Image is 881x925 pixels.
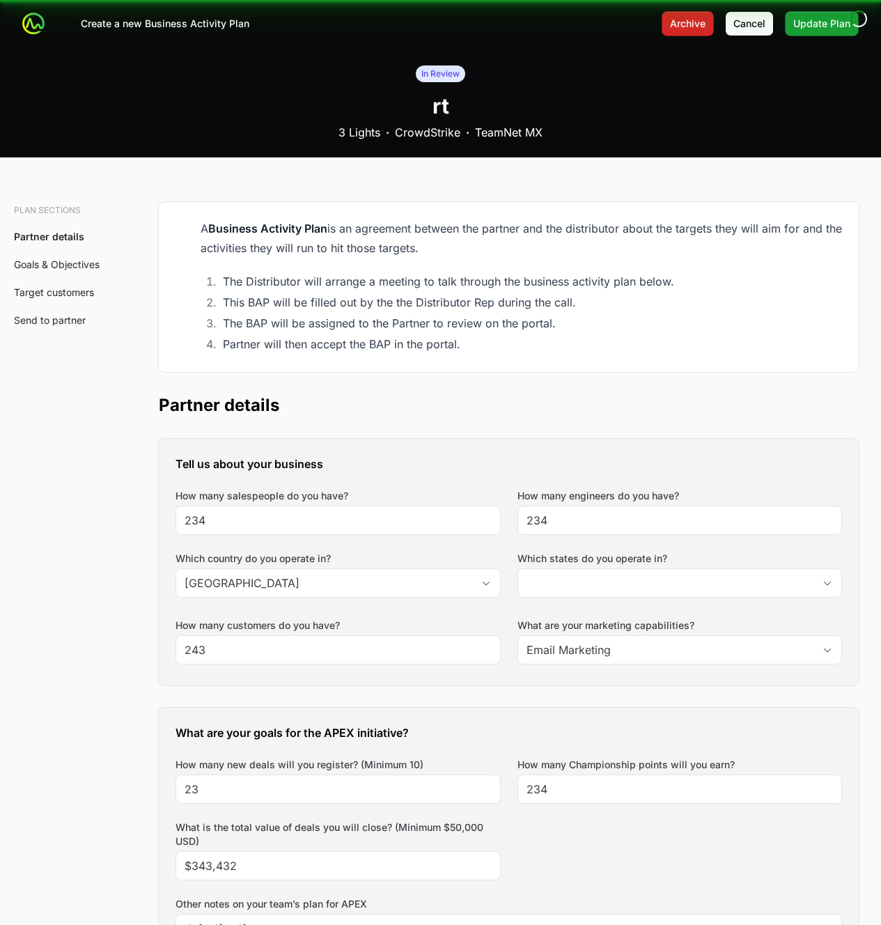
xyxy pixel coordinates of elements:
label: How many engineers do you have? [517,489,679,503]
b: · [466,124,469,141]
a: Goals & Objectives [14,258,100,270]
label: How many salespeople do you have? [176,489,348,503]
a: Target customers [14,286,94,298]
div: Open [813,636,841,664]
h3: Plan sections [14,205,109,216]
label: How many new deals will you register? (Minimum 10) [176,758,423,772]
button: Cancel [725,11,774,36]
label: Which country do you operate in? [176,552,501,566]
button: Update Plan [785,11,859,36]
button: Archive [662,11,714,36]
label: What are your marketing capabilities? [517,619,843,632]
input: $ [185,857,492,874]
div: Open [472,569,500,597]
label: Which states do you operate in? [517,552,843,566]
b: · [386,124,389,141]
a: Partner details [14,231,84,242]
div: 3 Lights CrowdStrike TeamNet MX [338,124,543,141]
span: Cancel [733,15,765,32]
li: The Distributor will arrange a meeting to talk through the business activity plan below. [219,272,842,291]
p: Create a new Business Activity Plan [81,17,249,31]
h2: Partner details [159,394,859,417]
div: A is an agreement between the partner and the distributor about the targets they will aim for and... [201,219,842,258]
li: This BAP will be filled out by the the Distributor Rep during the call. [219,293,842,312]
label: What is the total value of deals you will close? (Minimum $50,000 USD) [176,821,501,848]
a: Send to partner [14,314,86,326]
span: Update Plan [793,15,850,32]
li: Partner will then accept the BAP in the portal. [219,334,842,354]
span: Archive [670,15,705,32]
div: Open [813,569,841,597]
strong: Business Activity Plan [208,221,327,235]
h3: What are your goals for the APEX initiative? [176,724,842,741]
label: Other notes on your team’s plan for APEX [176,897,842,911]
li: The BAP will be assigned to the Partner to review on the portal. [219,313,842,333]
label: How many customers do you have? [176,619,340,632]
img: ActivitySource [22,13,45,35]
h3: Tell us about your business [176,456,842,472]
label: How many Championship points will you earn? [517,758,735,772]
h1: rt [432,93,449,118]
